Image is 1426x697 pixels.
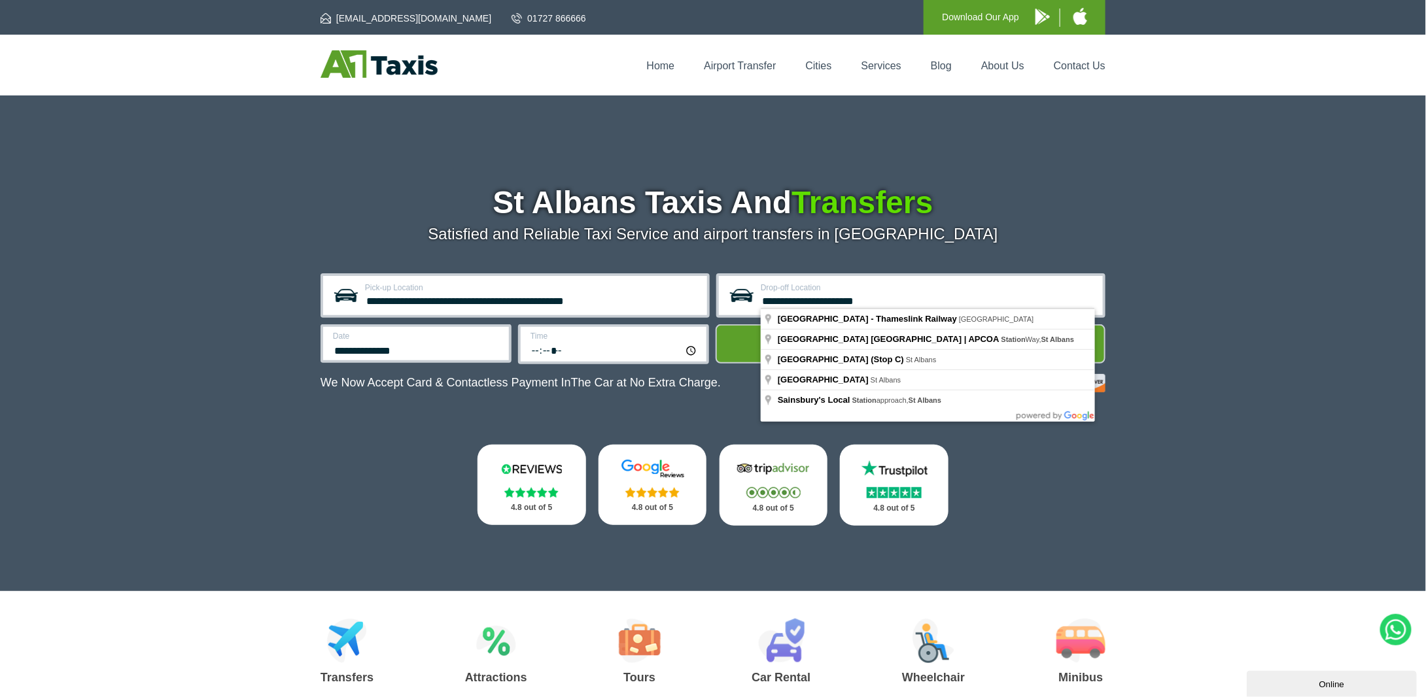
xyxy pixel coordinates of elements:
[321,671,374,683] h3: Transfers
[746,487,801,498] img: Stars
[720,445,828,526] a: Tripadvisor Stars 4.8 out of 5
[1056,671,1105,683] h3: Minibus
[959,315,1034,323] span: [GEOGRAPHIC_DATA]
[1001,335,1074,343] span: Way,
[530,332,699,340] label: Time
[492,500,572,516] p: 4.8 out of 5
[365,284,699,292] label: Pick-up Location
[854,500,934,517] p: 4.8 out of 5
[778,395,850,405] span: Sainsbury's Local
[619,671,661,683] h3: Tours
[852,396,942,404] span: approach,
[1073,8,1087,25] img: A1 Taxis iPhone App
[619,619,661,663] img: Tours
[614,459,692,479] img: Google
[840,445,948,526] a: Trustpilot Stars 4.8 out of 5
[902,671,965,683] h3: Wheelchair
[752,671,810,683] h3: Car Rental
[321,376,721,390] p: We Now Accept Card & Contactless Payment In
[512,12,586,25] a: 01727 866666
[791,185,933,220] span: Transfers
[321,225,1105,243] p: Satisfied and Reliable Taxi Service and airport transfers in [GEOGRAPHIC_DATA]
[321,50,438,78] img: A1 Taxis St Albans LTD
[1247,668,1419,697] iframe: chat widget
[599,445,707,525] a: Google Stars 4.8 out of 5
[478,445,586,525] a: Reviews.io Stars 4.8 out of 5
[871,376,901,384] span: St Albans
[855,459,933,479] img: Trustpilot
[321,12,491,25] a: [EMAIL_ADDRESS][DOMAIN_NAME]
[778,314,957,324] span: [GEOGRAPHIC_DATA] - Thameslink Railway
[778,334,1000,344] span: [GEOGRAPHIC_DATA] [GEOGRAPHIC_DATA] | APCOA
[861,60,901,71] a: Services
[734,500,814,517] p: 4.8 out of 5
[1035,8,1050,25] img: A1 Taxis Android App
[321,187,1105,218] h1: St Albans Taxis And
[942,9,1019,25] p: Download Our App
[778,354,904,364] span: [GEOGRAPHIC_DATA] (Stop C)
[931,60,952,71] a: Blog
[1054,60,1105,71] a: Contact Us
[704,60,776,71] a: Airport Transfer
[333,332,501,340] label: Date
[504,487,559,498] img: Stars
[981,60,1024,71] a: About Us
[716,324,1105,364] button: Get Quote
[913,619,954,663] img: Wheelchair
[647,60,675,71] a: Home
[625,487,680,498] img: Stars
[465,671,527,683] h3: Attractions
[852,396,877,404] span: Station
[613,500,693,516] p: 4.8 out of 5
[1056,619,1105,663] img: Minibus
[806,60,832,71] a: Cities
[761,284,1095,292] label: Drop-off Location
[476,619,516,663] img: Attractions
[758,619,805,663] img: Car Rental
[327,619,367,663] img: Airport Transfers
[778,375,869,384] span: [GEOGRAPHIC_DATA]
[906,356,936,364] span: St Albans
[867,487,922,498] img: Stars
[909,396,941,404] span: St Albans
[1041,335,1074,343] span: St Albans
[734,459,812,479] img: Tripadvisor
[1001,335,1026,343] span: Station
[571,376,721,389] span: The Car at No Extra Charge.
[493,459,571,479] img: Reviews.io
